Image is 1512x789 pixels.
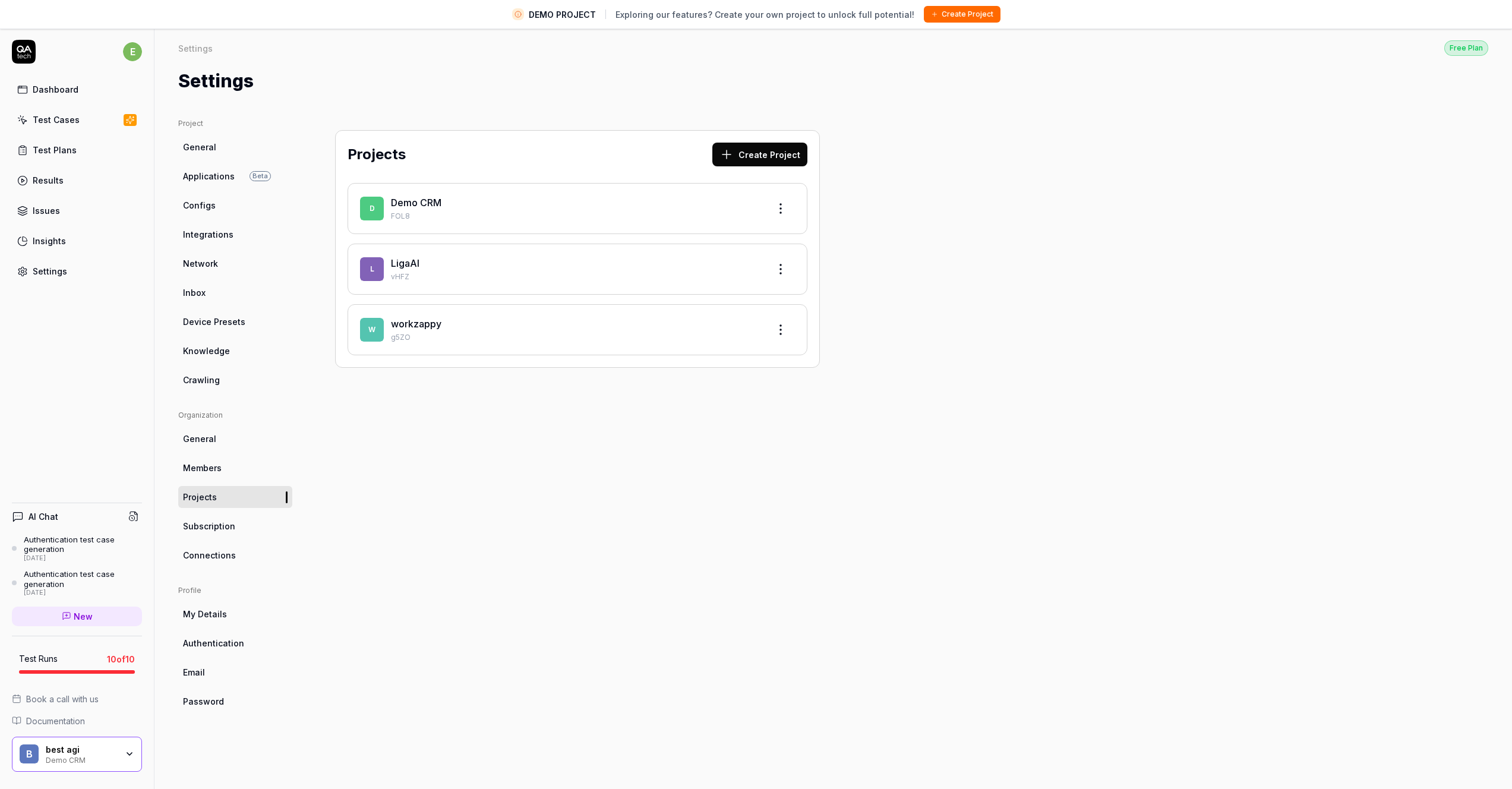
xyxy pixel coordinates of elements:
[12,260,142,283] a: Settings
[183,286,206,299] span: Inbox
[12,108,142,131] a: Test Cases
[178,223,292,245] a: Integrations
[360,318,384,342] span: w
[24,569,142,589] div: Authentication test case generation
[360,197,384,220] span: D
[12,199,142,222] a: Issues
[712,143,807,166] button: Create Project
[391,318,441,330] a: workzappy
[33,265,67,277] div: Settings
[19,654,58,664] h5: Test Runs
[360,257,384,281] span: L
[178,369,292,391] a: Crawling
[12,535,142,562] a: Authentication test case generation[DATE]
[12,737,142,772] button: bbest agiDemo CRM
[924,6,1000,23] button: Create Project
[178,486,292,508] a: Projects
[107,653,135,665] span: 10 of 10
[123,42,142,61] span: e
[183,257,218,270] span: Network
[178,311,292,333] a: Device Presets
[178,42,213,54] div: Settings
[178,661,292,683] a: Email
[24,554,142,563] div: [DATE]
[29,510,58,523] h4: AI Chat
[12,229,142,253] a: Insights
[178,632,292,654] a: Authentication
[178,165,292,187] a: ApplicationsBeta
[178,457,292,479] a: Members
[26,715,85,727] span: Documentation
[391,257,419,269] a: LigaAI
[1444,40,1488,56] div: Free Plan
[178,410,292,421] div: Organization
[183,637,244,649] span: Authentication
[12,607,142,626] a: New
[391,272,759,282] p: vHFZ
[12,169,142,192] a: Results
[529,8,596,21] span: DEMO PROJECT
[12,138,142,162] a: Test Plans
[33,204,60,217] div: Issues
[26,693,99,705] span: Book a call with us
[183,666,205,678] span: Email
[33,174,64,187] div: Results
[46,744,117,755] div: best agi
[33,113,80,126] div: Test Cases
[33,235,66,247] div: Insights
[391,332,759,343] p: g5ZO
[178,690,292,712] a: Password
[183,462,222,474] span: Members
[183,170,235,182] span: Applications
[74,610,93,623] span: New
[178,515,292,537] a: Subscription
[183,695,224,708] span: Password
[348,144,406,165] h2: Projects
[391,211,759,222] p: FOL8
[183,199,216,212] span: Configs
[183,520,235,532] span: Subscription
[20,744,39,763] span: b
[183,315,245,328] span: Device Presets
[12,693,142,705] a: Book a call with us
[183,549,236,561] span: Connections
[183,141,216,153] span: General
[33,83,78,96] div: Dashboard
[178,544,292,566] a: Connections
[183,345,230,357] span: Knowledge
[178,68,254,94] h1: Settings
[33,144,77,156] div: Test Plans
[178,428,292,450] a: General
[12,569,142,597] a: Authentication test case generation[DATE]
[183,228,233,241] span: Integrations
[12,78,142,101] a: Dashboard
[183,608,227,620] span: My Details
[250,171,271,181] span: Beta
[12,715,142,727] a: Documentation
[178,253,292,274] a: Network
[615,8,914,21] span: Exploring our features? Create your own project to unlock full potential!
[178,603,292,625] a: My Details
[178,194,292,216] a: Configs
[178,136,292,158] a: General
[391,197,441,209] a: Demo CRM
[183,491,217,503] span: Projects
[178,118,292,129] div: Project
[183,433,216,445] span: General
[24,535,142,554] div: Authentication test case generation
[183,374,220,386] span: Crawling
[24,589,142,597] div: [DATE]
[178,282,292,304] a: Inbox
[1444,40,1488,56] button: Free Plan
[178,585,292,596] div: Profile
[178,340,292,362] a: Knowledge
[46,755,117,764] div: Demo CRM
[123,40,142,64] button: e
